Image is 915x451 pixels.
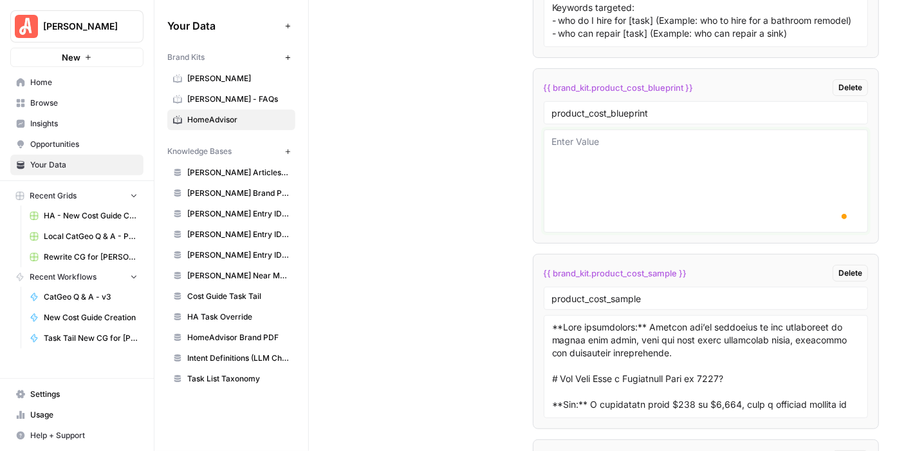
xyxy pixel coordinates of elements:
[62,51,80,64] span: New
[187,249,290,261] span: [PERSON_NAME] Entry IDs: Unified Task
[187,167,290,178] span: [PERSON_NAME] Articles Sitemaps
[552,135,860,227] textarea: To enrich screen reader interactions, please activate Accessibility in Grammarly extension settings
[838,82,862,93] span: Delete
[10,155,143,175] a: Your Data
[167,265,295,286] a: [PERSON_NAME] Near Me Sitemap
[10,134,143,155] a: Opportunities
[10,425,143,446] button: Help + Support
[544,81,694,94] span: {{ brand_kit.product_cost_blueprint }}
[30,190,77,202] span: Recent Grids
[10,10,143,43] button: Workspace: Angi
[10,405,143,425] a: Usage
[30,97,138,109] span: Browse
[30,159,138,171] span: Your Data
[187,373,290,385] span: Task List Taxonomy
[187,229,290,240] span: [PERSON_NAME] Entry IDs: Questions
[167,162,295,183] a: [PERSON_NAME] Articles Sitemaps
[10,113,143,134] a: Insights
[30,389,138,400] span: Settings
[544,267,687,280] span: {{ brand_kit.product_cost_sample }}
[552,107,860,119] input: Variable Name
[10,384,143,405] a: Settings
[10,72,143,93] a: Home
[44,231,138,242] span: Local CatGeo Q & A - Pass/Fail v2 Grid
[44,312,138,323] span: New Cost Guide Creation
[187,270,290,282] span: [PERSON_NAME] Near Me Sitemap
[187,352,290,364] span: Intent Definitions (LLM Chatbot)
[10,186,143,206] button: Recent Grids
[30,77,138,88] span: Home
[30,409,138,421] span: Usage
[24,226,143,247] a: Local CatGeo Q & A - Pass/Fail v2 Grid
[167,110,295,130] a: HomeAdvisor
[44,332,138,344] span: Task Tail New CG for [PERSON_NAME]
[30,139,138,150] span: Opportunities
[167,52,205,63] span: Brand Kits
[167,286,295,307] a: Cost Guide Task Tail
[187,93,290,105] span: [PERSON_NAME] - FAQs
[187,208,290,220] span: [PERSON_NAME] Entry IDs: Location
[44,210,138,222] span: HA - New Cost Guide Creation Grid
[24,328,143,349] a: Task Tail New CG for [PERSON_NAME]
[187,187,290,199] span: [PERSON_NAME] Brand PDF
[167,369,295,389] a: Task List Taxonomy
[552,321,860,412] textarea: **Lore ipsumdolors:** Ametcon adi’el seddoeius te inc utlaboreet do magnaa enim admin, veni qui n...
[24,206,143,226] a: HA - New Cost Guide Creation Grid
[10,267,143,287] button: Recent Workflows
[167,89,295,110] a: [PERSON_NAME] - FAQs
[167,307,295,327] a: HA Task Override
[30,430,138,441] span: Help + Support
[167,245,295,265] a: [PERSON_NAME] Entry IDs: Unified Task
[187,332,290,343] span: HomeAdvisor Brand PDF
[44,291,138,303] span: CatGeo Q & A - v3
[187,73,290,84] span: [PERSON_NAME]
[552,293,860,304] input: Variable Name
[24,247,143,267] a: Rewrite CG for [PERSON_NAME] - Grading version Grid
[187,114,290,126] span: HomeAdvisor
[167,183,295,204] a: [PERSON_NAME] Brand PDF
[10,93,143,113] a: Browse
[30,118,138,130] span: Insights
[30,271,97,283] span: Recent Workflows
[167,18,280,34] span: Your Data
[167,327,295,348] a: HomeAdvisor Brand PDF
[10,48,143,67] button: New
[43,20,121,33] span: [PERSON_NAME]
[24,287,143,307] a: CatGeo Q & A - v3
[15,15,38,38] img: Angi Logo
[187,311,290,323] span: HA Task Override
[833,265,868,282] button: Delete
[24,307,143,328] a: New Cost Guide Creation
[187,291,290,302] span: Cost Guide Task Tail
[167,68,295,89] a: [PERSON_NAME]
[44,251,138,263] span: Rewrite CG for [PERSON_NAME] - Grading version Grid
[838,267,862,279] span: Delete
[833,79,868,96] button: Delete
[167,348,295,369] a: Intent Definitions (LLM Chatbot)
[167,146,232,157] span: Knowledge Bases
[167,224,295,245] a: [PERSON_NAME] Entry IDs: Questions
[167,204,295,224] a: [PERSON_NAME] Entry IDs: Location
